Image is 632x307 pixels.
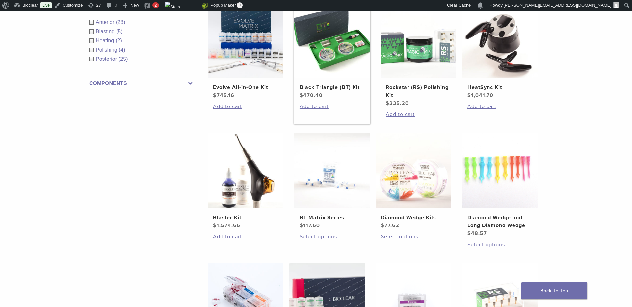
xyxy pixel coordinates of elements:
[40,2,52,8] a: Live
[381,214,446,222] h2: Diamond Wedge Kits
[300,83,365,91] h2: Black Triangle (BT) Kit
[154,3,157,8] span: 2
[213,214,278,222] h2: Blaster Kit
[467,241,533,248] a: Select options for “Diamond Wedge and Long Diamond Wedge”
[237,2,243,8] span: 0
[300,233,365,241] a: Select options for “BT Matrix Series”
[96,19,116,25] span: Anterior
[165,2,202,10] img: Views over 48 hours. Click for more Jetpack Stats.
[381,222,399,229] bdi: 77.62
[467,92,493,99] bdi: 1,041.70
[381,3,456,78] img: Rockstar (RS) Polishing Kit
[213,222,217,229] span: $
[294,3,370,78] img: Black Triangle (BT) Kit
[467,83,533,91] h2: HeatSync Kit
[467,230,487,237] bdi: 48.57
[504,3,611,8] span: [PERSON_NAME][EMAIL_ADDRESS][DOMAIN_NAME]
[300,103,365,110] a: Add to cart: “Black Triangle (BT) Kit”
[380,3,457,107] a: Rockstar (RS) Polishing KitRockstar (RS) Polishing Kit $235.20
[213,233,278,241] a: Add to cart: “Blaster Kit”
[386,110,451,118] a: Add to cart: “Rockstar (RS) Polishing Kit”
[381,222,384,229] span: $
[89,80,193,87] label: Components
[294,133,370,208] img: BT Matrix Series
[294,3,371,99] a: Black Triangle (BT) KitBlack Triangle (BT) Kit $470.40
[119,47,125,53] span: (4)
[96,56,118,62] span: Posterior
[96,38,116,43] span: Heating
[207,133,284,229] a: Blaster KitBlaster Kit $1,574.66
[467,214,533,229] h2: Diamond Wedge and Long Diamond Wedge
[300,92,303,99] span: $
[467,230,471,237] span: $
[300,222,320,229] bdi: 117.60
[213,222,240,229] bdi: 1,574.66
[116,19,125,25] span: (28)
[467,103,533,110] a: Add to cart: “HeatSync Kit”
[213,103,278,110] a: Add to cart: “Evolve All-in-One Kit”
[467,92,471,99] span: $
[386,100,409,106] bdi: 235.20
[462,3,538,78] img: HeatSync Kit
[96,47,119,53] span: Polishing
[300,222,303,229] span: $
[300,92,323,99] bdi: 470.40
[381,233,446,241] a: Select options for “Diamond Wedge Kits”
[300,214,365,222] h2: BT Matrix Series
[213,83,278,91] h2: Evolve All-in-One Kit
[386,83,451,99] h2: Rockstar (RS) Polishing Kit
[462,3,539,99] a: HeatSync KitHeatSync Kit $1,041.70
[208,133,283,208] img: Blaster Kit
[116,29,123,34] span: (5)
[462,133,538,208] img: Diamond Wedge and Long Diamond Wedge
[376,133,451,208] img: Diamond Wedge Kits
[213,92,217,99] span: $
[213,92,234,99] bdi: 745.16
[118,56,128,62] span: (25)
[208,3,283,78] img: Evolve All-in-One Kit
[521,282,587,299] a: Back To Top
[375,133,452,229] a: Diamond Wedge KitsDiamond Wedge Kits $77.62
[386,100,389,106] span: $
[96,29,116,34] span: Blasting
[207,3,284,99] a: Evolve All-in-One KitEvolve All-in-One Kit $745.16
[462,133,539,237] a: Diamond Wedge and Long Diamond WedgeDiamond Wedge and Long Diamond Wedge $48.57
[116,38,122,43] span: (2)
[294,133,371,229] a: BT Matrix SeriesBT Matrix Series $117.60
